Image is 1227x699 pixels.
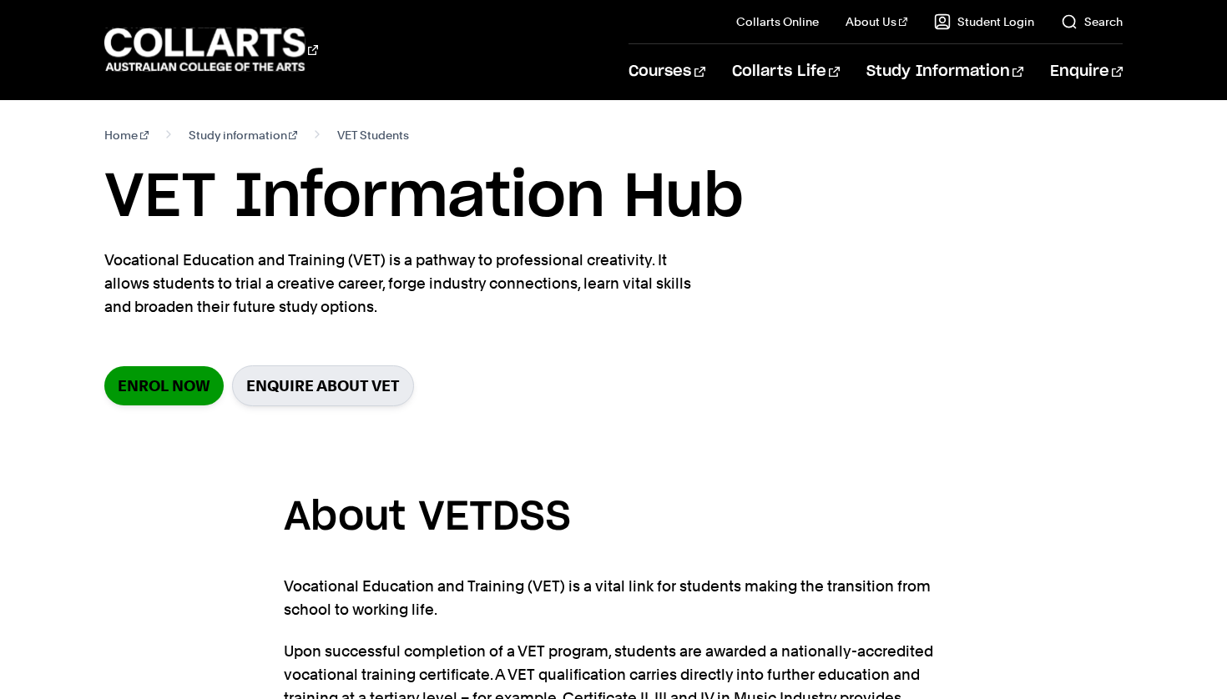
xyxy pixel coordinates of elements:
a: About Us [846,13,907,30]
h1: VET Information Hub [104,160,1123,235]
a: Collarts Online [736,13,819,30]
a: Enquire [1050,44,1123,99]
a: Enquire about VET [232,365,414,406]
a: Search [1061,13,1123,30]
p: Vocational Education and Training (VET) is a pathway to professional creativity. It allows studen... [104,249,714,319]
span: VET Students [337,123,409,147]
a: Study Information [866,44,1023,99]
a: Home [104,123,149,147]
a: Courses [629,44,704,99]
a: Enrol Now [104,366,224,405]
p: Vocational Education and Training (VET) is a vital link for students making the transition from s... [284,575,943,621]
h3: About VETDSS [284,486,943,551]
a: Study information [189,123,298,147]
a: Collarts Life [732,44,840,99]
div: Go to homepage [104,26,318,73]
a: Student Login [934,13,1034,30]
